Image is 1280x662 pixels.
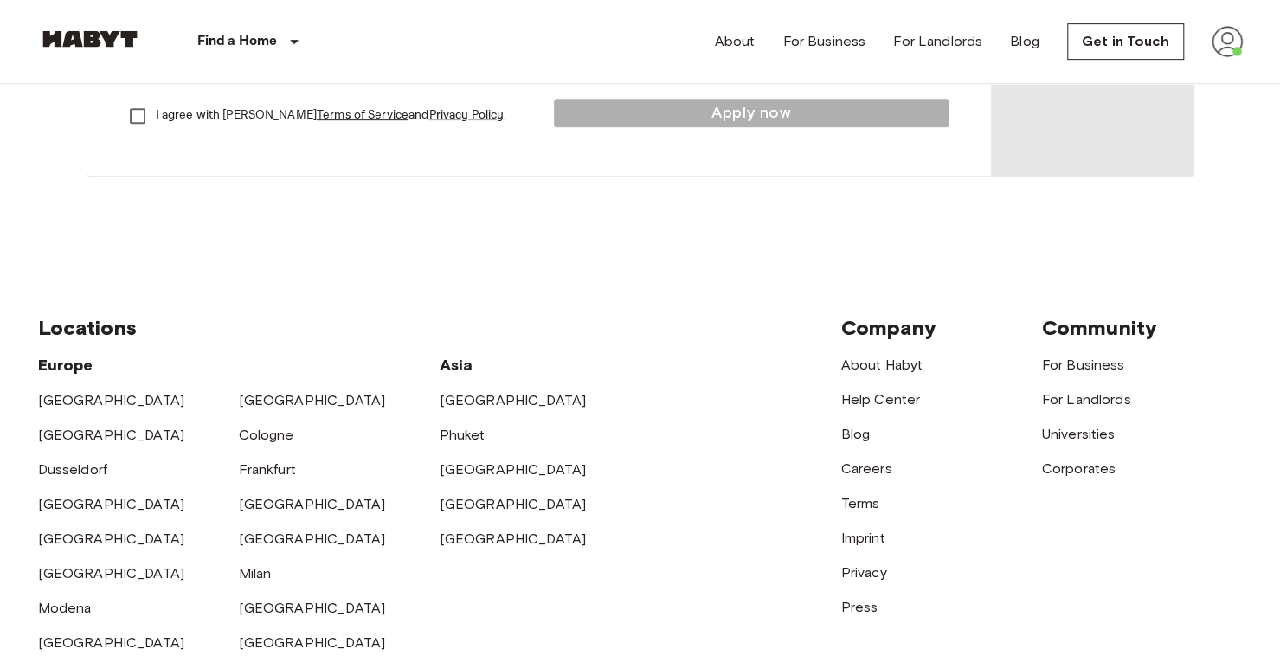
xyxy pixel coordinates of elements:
a: Modena [38,600,92,616]
span: Company [841,315,936,340]
a: Corporates [1042,460,1116,477]
a: [GEOGRAPHIC_DATA] [38,392,185,408]
a: [GEOGRAPHIC_DATA] [239,392,386,408]
a: Get in Touch [1067,23,1184,60]
a: [GEOGRAPHIC_DATA] [38,530,185,547]
a: Imprint [841,530,885,546]
p: Find a Home [197,31,278,52]
a: Help Center [841,391,921,408]
a: [GEOGRAPHIC_DATA] [440,496,587,512]
p: I agree with [PERSON_NAME] and [156,106,505,125]
span: Locations [38,315,137,340]
a: Cologne [239,427,294,443]
a: Milan [239,565,272,582]
a: Universities [1042,426,1116,442]
a: About [715,31,756,52]
a: For Landlords [893,31,982,52]
a: For Business [782,31,865,52]
a: Careers [841,460,892,477]
a: Press [841,599,878,615]
a: Terms of Service [317,107,408,123]
a: [GEOGRAPHIC_DATA] [239,496,386,512]
a: Terms [841,495,880,511]
span: Community [1042,315,1157,340]
img: Habyt [38,30,142,48]
a: [GEOGRAPHIC_DATA] [239,634,386,651]
a: [GEOGRAPHIC_DATA] [239,600,386,616]
a: Phuket [440,427,486,443]
a: About Habyt [841,357,923,373]
span: Europe [38,356,93,375]
a: Dusseldorf [38,461,108,478]
a: [GEOGRAPHIC_DATA] [38,634,185,651]
a: [GEOGRAPHIC_DATA] [440,530,587,547]
a: Privacy [841,564,887,581]
span: Asia [440,356,473,375]
a: Privacy Policy [428,107,504,123]
a: For Landlords [1042,391,1131,408]
a: For Business [1042,357,1125,373]
img: avatar [1212,26,1243,57]
a: [GEOGRAPHIC_DATA] [38,496,185,512]
a: [GEOGRAPHIC_DATA] [440,461,587,478]
a: [GEOGRAPHIC_DATA] [440,392,587,408]
a: [GEOGRAPHIC_DATA] [239,530,386,547]
a: Blog [1010,31,1039,52]
a: Frankfurt [239,461,296,478]
a: Blog [841,426,871,442]
a: [GEOGRAPHIC_DATA] [38,427,185,443]
a: [GEOGRAPHIC_DATA] [38,565,185,582]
